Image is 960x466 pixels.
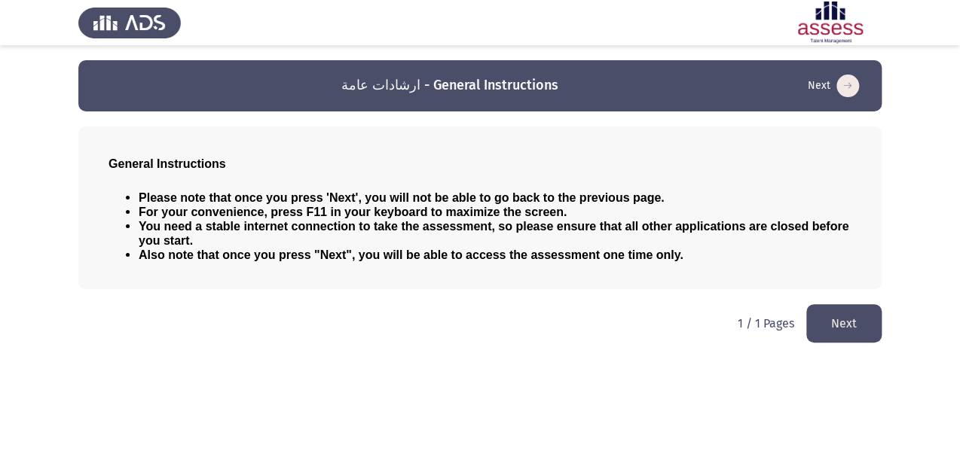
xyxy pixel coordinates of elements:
[738,316,794,330] p: 1 / 1 Pages
[139,220,848,247] span: You need a stable internet connection to take the assessment, so please ensure that all other app...
[779,2,882,44] img: Assessment logo of ASSESS Employability - EBI
[139,191,665,204] span: Please note that once you press 'Next', you will not be able to go back to the previous page.
[139,248,683,261] span: Also note that once you press "Next", you will be able to access the assessment one time only.
[109,157,226,170] span: General Instructions
[803,74,864,98] button: load next page
[806,304,882,343] button: load next page
[78,2,181,44] img: Assess Talent Management logo
[139,206,567,218] span: For your convenience, press F11 in your keyboard to maximize the screen.
[341,76,558,95] h3: ارشادات عامة - General Instructions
